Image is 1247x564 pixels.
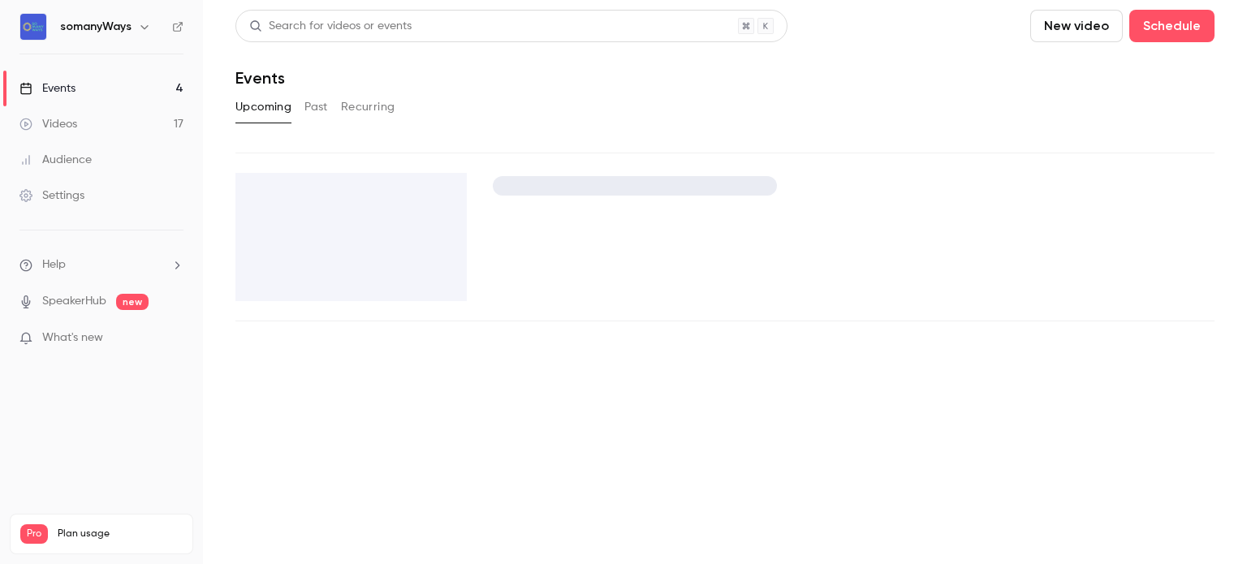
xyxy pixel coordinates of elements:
span: Pro [20,524,48,544]
li: help-dropdown-opener [19,256,183,273]
div: Videos [19,116,77,132]
h6: somanyWays [60,19,132,35]
span: Help [42,256,66,273]
button: Recurring [341,94,395,120]
button: Past [304,94,328,120]
span: Plan usage [58,527,183,540]
h1: Events [235,68,285,88]
span: new [116,294,149,310]
button: New video [1030,10,1123,42]
span: What's new [42,329,103,347]
div: Audience [19,152,92,168]
div: Settings [19,187,84,204]
img: somanyWays [20,14,46,40]
div: Events [19,80,76,97]
button: Schedule [1129,10,1215,42]
button: Upcoming [235,94,291,120]
div: Search for videos or events [249,18,412,35]
a: SpeakerHub [42,293,106,310]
